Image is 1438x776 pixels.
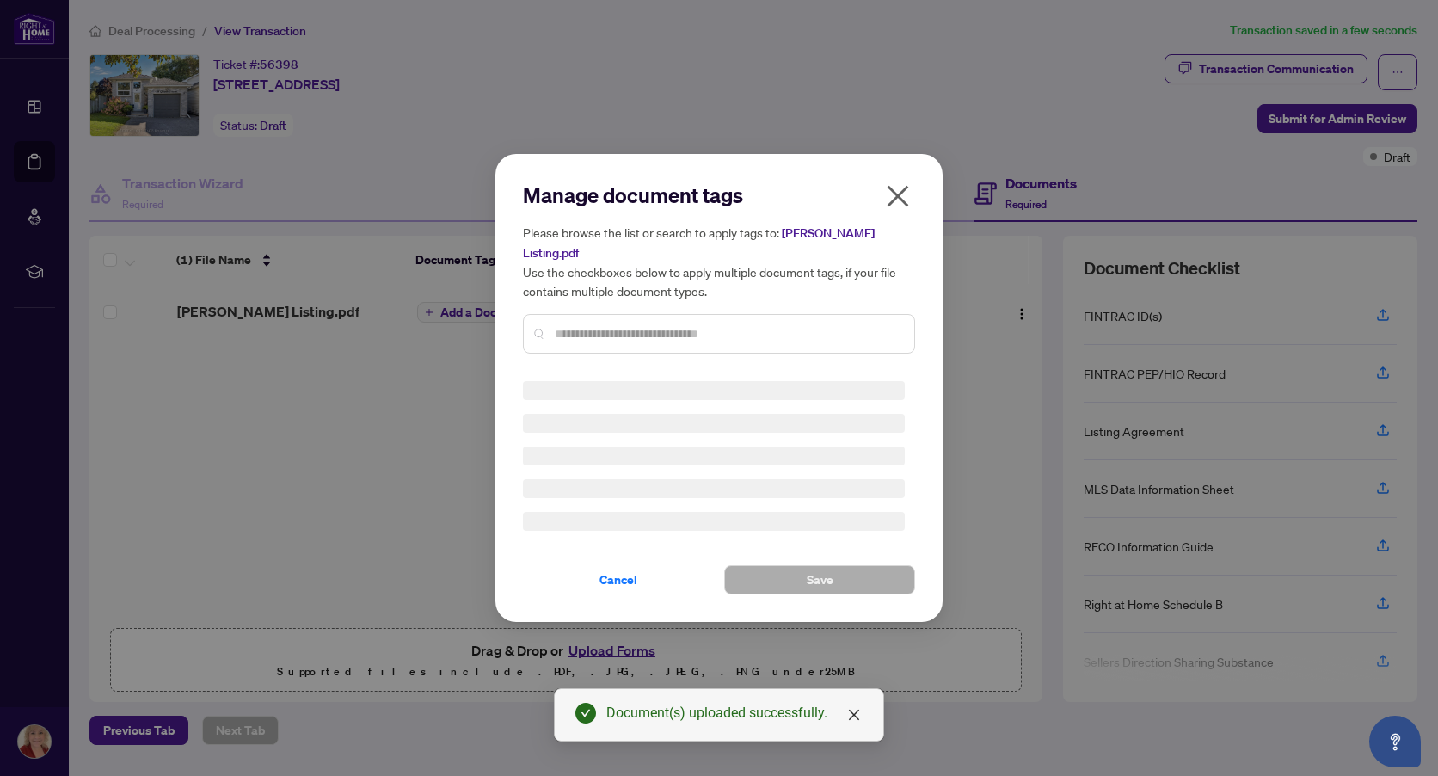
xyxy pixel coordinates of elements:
div: Document(s) uploaded successfully. [606,703,863,724]
button: Save [724,565,915,594]
span: check-circle [575,703,596,724]
a: Close [845,705,863,724]
h5: Please browse the list or search to apply tags to: Use the checkboxes below to apply multiple doc... [523,223,915,300]
span: close [884,182,912,210]
button: Open asap [1369,716,1421,767]
span: Cancel [599,566,637,594]
span: close [847,708,861,722]
h2: Manage document tags [523,182,915,209]
button: Cancel [523,565,714,594]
